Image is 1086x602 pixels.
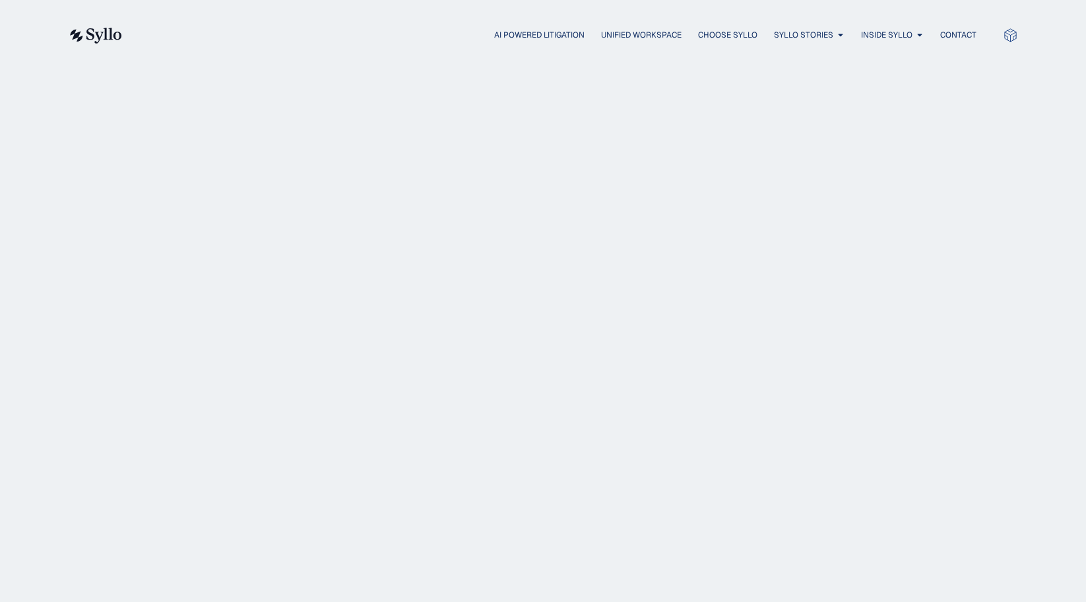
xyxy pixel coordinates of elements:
a: Choose Syllo [698,29,757,41]
a: Inside Syllo [861,29,912,41]
a: AI Powered Litigation [494,29,585,41]
div: Menu Toggle [148,29,976,42]
a: Syllo Stories [774,29,833,41]
img: syllo [68,28,122,44]
nav: Menu [148,29,976,42]
a: Unified Workspace [601,29,682,41]
a: Contact [940,29,976,41]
